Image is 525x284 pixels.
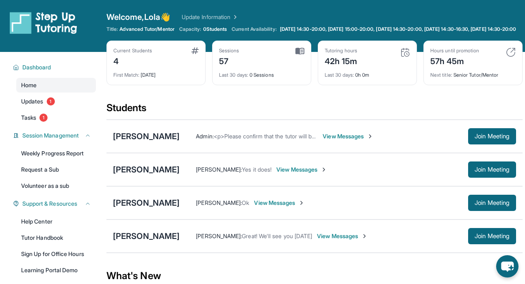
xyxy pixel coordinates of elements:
div: Current Students [113,47,152,54]
a: [DATE] 14:30-20:00, [DATE] 15:00-20:00, [DATE] 14:30-20:00, [DATE] 14:30-16:30, [DATE] 14:30-20:00 [278,26,518,32]
div: 42h 15m [325,54,358,67]
a: Updates1 [16,94,96,109]
span: [PERSON_NAME] : [196,232,242,239]
button: Join Meeting [468,161,516,178]
a: Learning Portal Demo [16,263,96,278]
span: Current Availability: [232,26,276,32]
img: Chevron-Right [361,233,368,239]
span: Session Management [22,131,79,140]
div: 0 Sessions [219,67,304,78]
div: [DATE] [113,67,199,78]
span: <p>Please confirm that the tutor will be able to attend your first assigned meeting time before j... [214,133,507,140]
div: [PERSON_NAME] [113,230,180,242]
div: [PERSON_NAME] [113,164,180,175]
a: Tasks1 [16,110,96,125]
div: Tutoring hours [325,47,358,54]
div: 0h 0m [325,67,410,78]
div: [PERSON_NAME] [113,197,180,209]
button: Join Meeting [468,228,516,244]
button: Dashboard [19,63,91,71]
span: Updates [21,97,43,105]
span: Welcome, Lola 👋 [106,11,170,23]
button: Session Management [19,131,91,140]
img: card [506,47,516,57]
span: [DATE] 14:30-20:00, [DATE] 15:00-20:00, [DATE] 14:30-20:00, [DATE] 14:30-16:30, [DATE] 14:30-20:00 [280,26,516,32]
span: Join Meeting [475,167,510,172]
span: 1 [47,97,55,105]
a: Weekly Progress Report [16,146,96,161]
button: Join Meeting [468,195,516,211]
button: chat-button [496,255,518,278]
img: Chevron-Right [298,200,305,206]
a: Volunteer as a sub [16,179,96,193]
img: Chevron-Right [321,166,327,173]
span: Admin : [196,133,213,140]
img: Chevron Right [230,13,239,21]
span: Advanced Tutor/Mentor [119,26,174,32]
div: 57 [219,54,239,67]
span: Last 30 days : [219,72,248,78]
span: View Messages [254,199,305,207]
div: [PERSON_NAME] [113,131,180,142]
button: Support & Resources [19,200,91,208]
span: Great! We'll see you [DATE] [242,232,312,239]
div: Sessions [219,47,239,54]
div: 57h 45m [430,54,479,67]
span: Ok [242,199,249,206]
span: First Match : [113,72,139,78]
span: Title: [106,26,118,32]
span: Support & Resources [22,200,77,208]
span: View Messages [317,232,368,240]
img: card [295,47,304,55]
span: Tasks [21,114,36,122]
span: Yes it does! [242,166,271,173]
span: Dashboard [22,63,51,71]
img: card [400,47,410,57]
span: 0 Students [203,26,227,32]
span: 1 [39,114,48,122]
span: Capacity: [179,26,202,32]
div: Senior Tutor/Mentor [430,67,516,78]
img: Chevron-Right [367,133,373,140]
span: Next title : [430,72,452,78]
div: Hours until promotion [430,47,479,54]
span: Home [21,81,37,89]
button: Join Meeting [468,128,516,144]
a: Update Information [182,13,239,21]
a: Help Center [16,214,96,229]
img: logo [10,11,77,34]
a: Tutor Handbook [16,230,96,245]
span: [PERSON_NAME] : [196,199,242,206]
div: Students [106,101,523,119]
span: Join Meeting [475,134,510,139]
span: Join Meeting [475,234,510,239]
span: View Messages [276,166,327,174]
span: [PERSON_NAME] : [196,166,242,173]
span: Last 30 days : [325,72,354,78]
img: card [191,47,199,54]
div: 4 [113,54,152,67]
a: Home [16,78,96,93]
span: View Messages [323,132,373,140]
a: Request a Sub [16,162,96,177]
span: Join Meeting [475,200,510,205]
a: Sign Up for Office Hours [16,247,96,261]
